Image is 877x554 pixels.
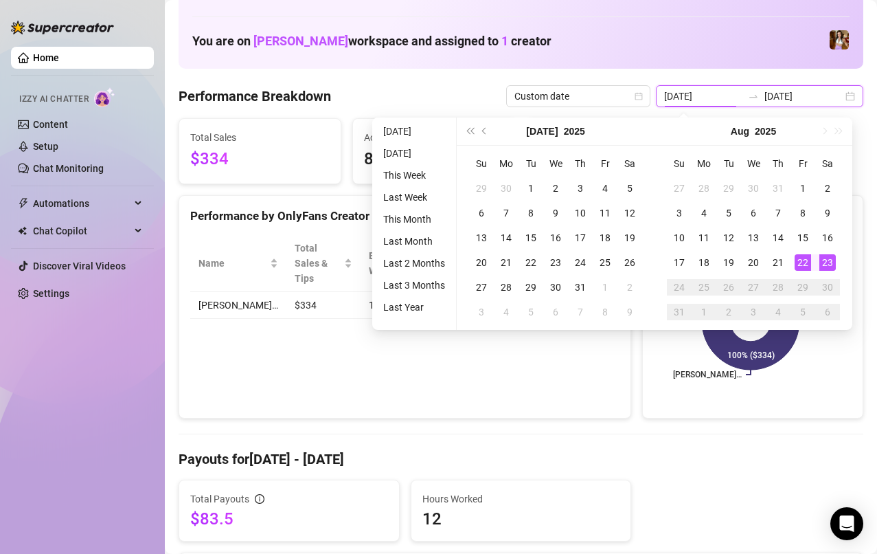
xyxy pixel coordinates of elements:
td: 2025-08-30 [815,275,840,300]
td: 2025-08-07 [568,300,593,324]
li: This Week [378,167,451,184]
th: Fr [593,151,617,176]
div: 9 [819,205,836,221]
li: Last Week [378,189,451,206]
th: We [741,151,766,176]
li: [DATE] [378,123,451,140]
div: 8 [523,205,539,221]
td: 2025-08-19 [716,250,741,275]
input: Start date [664,89,742,104]
li: This Month [378,211,451,228]
td: 2025-07-12 [617,201,642,225]
td: 2025-07-13 [469,225,494,250]
td: 2025-07-22 [519,250,543,275]
li: Last Month [378,233,451,250]
div: 27 [671,180,687,197]
td: 2025-07-28 [494,275,519,300]
td: 2025-07-27 [667,176,692,201]
div: 4 [597,180,613,197]
button: Previous month (PageUp) [477,118,492,145]
div: 1 [795,180,811,197]
div: 1 [523,180,539,197]
td: 2025-08-22 [790,250,815,275]
td: 2025-08-01 [593,275,617,300]
td: 2025-07-23 [543,250,568,275]
td: 2025-07-18 [593,225,617,250]
div: 29 [523,279,539,296]
td: 2025-09-02 [716,300,741,324]
div: 26 [720,279,737,296]
td: 2025-07-30 [543,275,568,300]
div: 8 [795,205,811,221]
span: $334 [190,146,330,173]
td: 2025-07-27 [469,275,494,300]
span: 81 [364,146,503,173]
td: 2025-07-14 [494,225,519,250]
div: 20 [745,254,762,271]
td: 2025-09-03 [741,300,766,324]
td: 2025-08-03 [469,300,494,324]
div: 17 [572,230,589,246]
td: 2025-08-08 [790,201,815,225]
td: 2025-08-25 [692,275,716,300]
a: Home [33,52,59,63]
div: 21 [498,254,514,271]
td: 2025-08-27 [741,275,766,300]
div: 9 [547,205,564,221]
td: $334 [286,292,361,319]
th: Th [568,151,593,176]
text: [PERSON_NAME]… [673,370,742,379]
div: 2 [819,180,836,197]
li: Last Year [378,299,451,315]
td: 2025-08-07 [766,201,790,225]
td: 2025-08-20 [741,250,766,275]
td: 2025-07-02 [543,176,568,201]
div: 30 [819,279,836,296]
td: 2025-08-01 [790,176,815,201]
span: Chat Copilot [33,220,130,242]
div: 24 [671,279,687,296]
span: Total Payouts [190,491,249,507]
span: Total Sales & Tips [295,241,341,286]
div: 6 [473,205,490,221]
span: 1 [501,34,508,48]
td: 12.0 h [361,292,440,319]
td: 2025-08-09 [617,300,642,324]
div: Open Intercom Messenger [830,507,863,540]
td: 2025-08-02 [617,275,642,300]
td: 2025-08-29 [790,275,815,300]
span: Hours Worked [422,491,620,507]
div: 30 [498,180,514,197]
td: 2025-08-15 [790,225,815,250]
div: 19 [622,230,638,246]
th: Th [766,151,790,176]
td: 2025-08-04 [692,201,716,225]
span: thunderbolt [18,198,29,209]
td: 2025-08-08 [593,300,617,324]
div: Est. Hours Worked [369,248,420,278]
td: 2025-09-06 [815,300,840,324]
a: Setup [33,141,58,152]
th: Fr [790,151,815,176]
h4: Performance Breakdown [179,87,331,106]
td: 2025-07-11 [593,201,617,225]
div: 14 [498,230,514,246]
td: 2025-08-24 [667,275,692,300]
div: 11 [696,230,712,246]
td: 2025-07-24 [568,250,593,275]
button: Last year (Control + left) [462,118,477,145]
td: 2025-07-21 [494,250,519,275]
td: 2025-08-18 [692,250,716,275]
td: 2025-08-02 [815,176,840,201]
td: 2025-07-10 [568,201,593,225]
td: 2025-09-05 [790,300,815,324]
div: 7 [572,304,589,320]
div: 28 [498,279,514,296]
th: Mo [494,151,519,176]
td: 2025-07-09 [543,201,568,225]
td: 2025-06-30 [494,176,519,201]
div: 19 [720,254,737,271]
div: 26 [622,254,638,271]
div: 23 [819,254,836,271]
div: 21 [770,254,786,271]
